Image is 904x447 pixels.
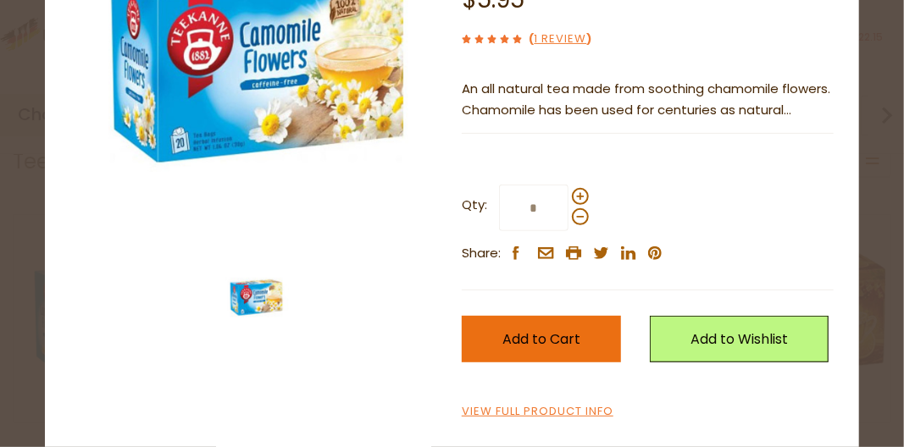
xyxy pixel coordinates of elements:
[529,30,591,47] span: ( )
[462,195,487,216] strong: Qty:
[650,316,829,362] a: Add to Wishlist
[502,329,580,349] span: Add to Cart
[462,243,501,264] span: Share:
[534,30,586,48] a: 1 Review
[462,79,834,121] p: An all natural tea made from soothing chamomile flowers. Chamomile has been used for centuries as...
[224,265,289,330] img: Teekanne Camomille Flower Tea
[462,316,621,362] button: Add to Cart
[499,185,568,231] input: Qty:
[462,403,613,421] a: View Full Product Info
